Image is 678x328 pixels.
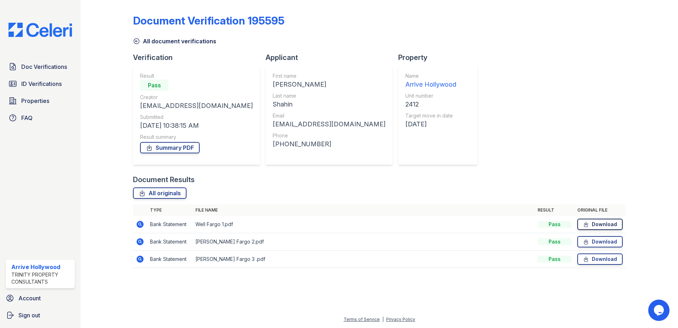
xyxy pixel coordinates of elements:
[140,142,200,153] a: Summary PDF
[648,300,671,321] iframe: chat widget
[538,221,572,228] div: Pass
[147,251,193,268] td: Bank Statement
[11,271,72,285] div: Trinity Property Consultants
[18,311,40,319] span: Sign out
[147,204,193,216] th: Type
[405,112,456,119] div: Target move in date
[405,80,456,89] div: Arrive Hollywood
[386,317,415,322] a: Privacy Policy
[6,94,75,108] a: Properties
[3,308,78,322] a: Sign out
[133,37,216,45] a: All document verifications
[193,251,535,268] td: [PERSON_NAME] Fargo 3 .pdf
[382,317,384,322] div: |
[538,238,572,245] div: Pass
[273,80,385,89] div: [PERSON_NAME]
[273,92,385,99] div: Last name
[6,60,75,74] a: Doc Verifications
[577,219,623,230] a: Download
[3,23,78,37] img: CE_Logo_Blue-a8612792a0a2168367f1c8372b55b34899dd931a85d93a1a3d3e32e68fde9ad4.png
[140,80,168,91] div: Pass
[405,92,456,99] div: Unit number
[273,139,385,149] div: [PHONE_NUMBER]
[193,233,535,251] td: [PERSON_NAME] Fargo 2.pdf
[273,132,385,139] div: Phone
[193,204,535,216] th: File name
[273,72,385,80] div: First name
[21,97,49,105] span: Properties
[405,119,456,129] div: [DATE]
[535,204,574,216] th: Result
[133,53,266,62] div: Verification
[405,99,456,109] div: 2412
[577,236,623,247] a: Download
[140,101,253,111] div: [EMAIL_ADDRESS][DOMAIN_NAME]
[574,204,626,216] th: Original file
[140,121,253,131] div: [DATE] 10:38:15 AM
[6,111,75,125] a: FAQ
[398,53,483,62] div: Property
[273,112,385,119] div: Email
[273,99,385,109] div: Shahin
[21,62,67,71] span: Doc Verifications
[405,72,456,80] div: Name
[11,263,72,271] div: Arrive Hollywood
[147,233,193,251] td: Bank Statement
[193,216,535,233] td: Well Fargo 1.pdf
[140,72,253,80] div: Result
[577,253,623,265] a: Download
[21,80,62,88] span: ID Verifications
[266,53,398,62] div: Applicant
[6,77,75,91] a: ID Verifications
[273,119,385,129] div: [EMAIL_ADDRESS][DOMAIN_NAME]
[133,187,187,199] a: All originals
[140,133,253,141] div: Result summary
[133,175,195,185] div: Document Results
[18,294,41,302] span: Account
[140,114,253,121] div: Submitted
[133,14,284,27] div: Document Verification 195595
[3,291,78,305] a: Account
[21,114,33,122] span: FAQ
[344,317,380,322] a: Terms of Service
[147,216,193,233] td: Bank Statement
[140,94,253,101] div: Creator
[405,72,456,89] a: Name Arrive Hollywood
[538,256,572,263] div: Pass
